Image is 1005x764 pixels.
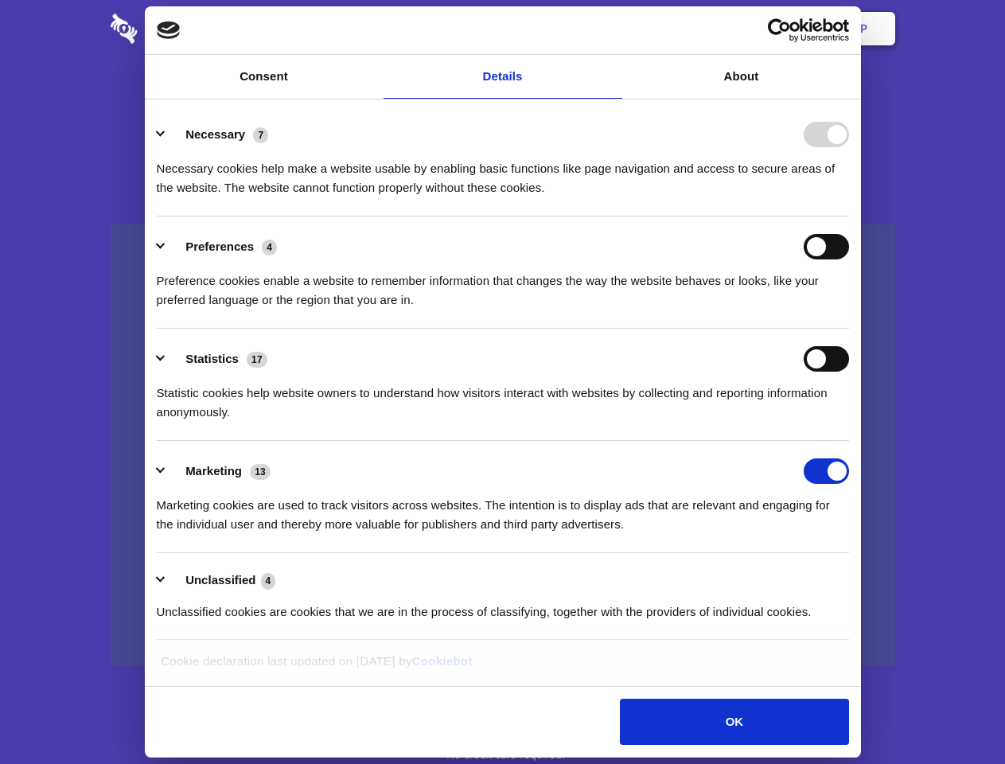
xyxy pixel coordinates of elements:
div: Unclassified cookies are cookies that we are in the process of classifying, together with the pro... [157,591,849,622]
button: Marketing (13) [157,458,281,484]
span: 4 [262,240,277,255]
img: logo-wordmark-white-trans-d4663122ce5f474addd5e946df7df03e33cb6a1c49d2221995e7729f52c070b2.svg [111,14,247,44]
label: Marketing [185,464,242,477]
img: logo [157,21,181,39]
span: 17 [247,352,267,368]
span: 4 [261,573,276,589]
button: Statistics (17) [157,346,278,372]
span: 13 [250,464,271,480]
a: Cookiebot [412,654,473,668]
a: Details [384,55,622,99]
button: OK [620,699,848,745]
span: 7 [253,127,268,143]
div: Cookie declaration last updated on [DATE] by [149,652,856,683]
button: Necessary (7) [157,122,279,147]
a: About [622,55,861,99]
a: Contact [645,4,719,53]
a: Wistia video thumbnail [111,224,895,666]
label: Necessary [185,127,245,141]
button: Preferences (4) [157,234,287,259]
label: Preferences [185,240,254,253]
a: Pricing [467,4,536,53]
a: Usercentrics Cookiebot - opens in a new window [710,18,849,42]
div: Preference cookies enable a website to remember information that changes the way the website beha... [157,259,849,310]
a: Login [722,4,791,53]
iframe: Drift Widget Chat Controller [925,684,986,745]
div: Marketing cookies are used to track visitors across websites. The intention is to display ads tha... [157,484,849,534]
button: Unclassified (4) [157,571,286,591]
h4: Auto-redaction of sensitive data, encrypted data sharing and self-destructing private chats. Shar... [111,145,895,197]
div: Statistic cookies help website owners to understand how visitors interact with websites by collec... [157,372,849,422]
h1: Eliminate Slack Data Loss. [111,72,895,129]
a: Consent [145,55,384,99]
div: Necessary cookies help make a website usable by enabling basic functions like page navigation and... [157,147,849,197]
label: Statistics [185,352,239,365]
